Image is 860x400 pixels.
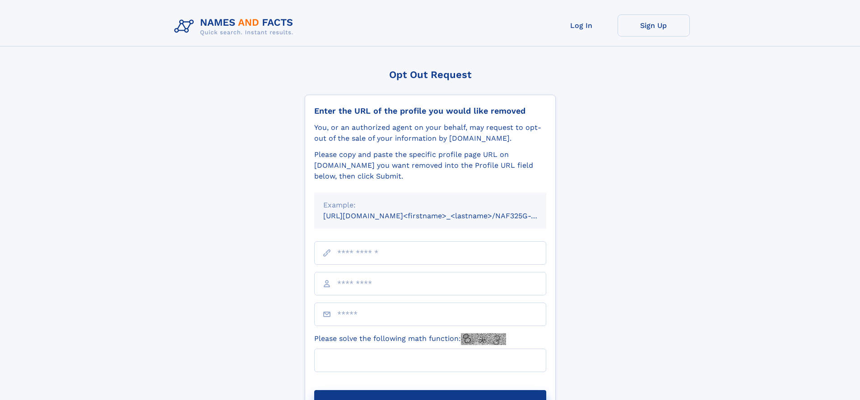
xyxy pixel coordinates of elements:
[545,14,618,37] a: Log In
[314,333,506,345] label: Please solve the following math function:
[305,69,556,80] div: Opt Out Request
[314,122,546,144] div: You, or an authorized agent on your behalf, may request to opt-out of the sale of your informatio...
[323,200,537,211] div: Example:
[171,14,301,39] img: Logo Names and Facts
[323,211,563,220] small: [URL][DOMAIN_NAME]<firstname>_<lastname>/NAF325G-xxxxxxxx
[618,14,690,37] a: Sign Up
[314,149,546,182] div: Please copy and paste the specific profile page URL on [DOMAIN_NAME] you want removed into the Pr...
[314,106,546,116] div: Enter the URL of the profile you would like removed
